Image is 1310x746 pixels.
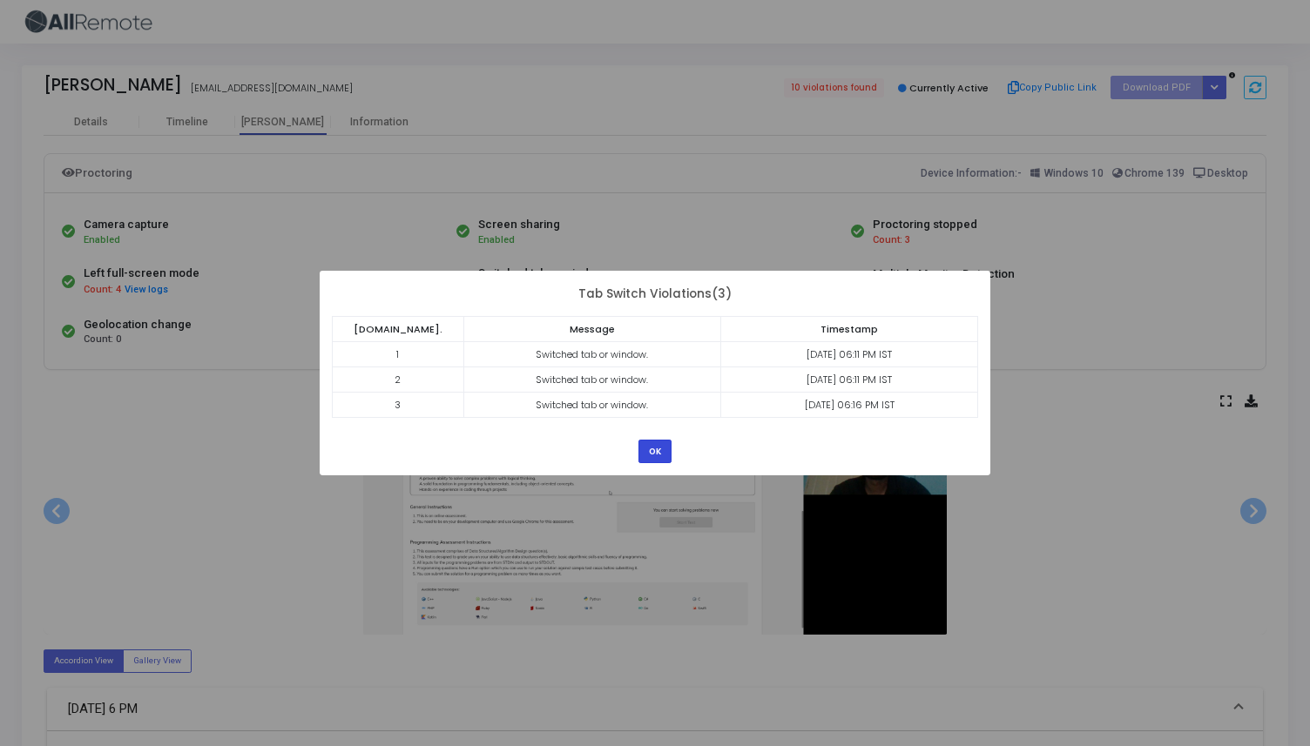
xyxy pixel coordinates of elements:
th: Message [463,317,720,342]
td: 1 [332,342,463,367]
td: 3 [332,393,463,418]
div: Tab Switch Violations(3) [332,283,979,302]
td: [DATE] 06:11 PM IST [720,342,977,367]
th: [DOMAIN_NAME]. [332,317,463,342]
td: Switched tab or window. [463,342,720,367]
td: [DATE] 06:11 PM IST [720,367,977,393]
td: [DATE] 06:16 PM IST [720,393,977,418]
th: Timestamp [720,317,977,342]
td: Switched tab or window. [463,393,720,418]
button: OK [638,440,672,463]
td: 2 [332,367,463,393]
td: Switched tab or window. [463,367,720,393]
